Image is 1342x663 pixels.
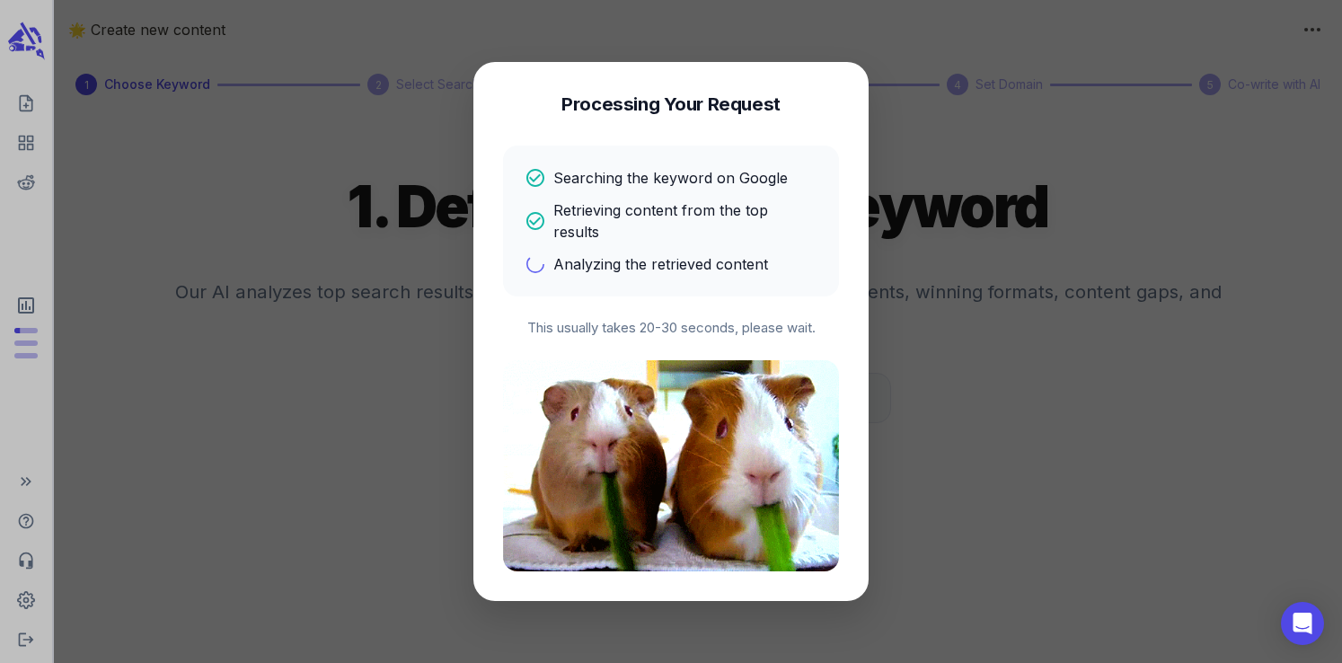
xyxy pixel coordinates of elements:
[561,92,781,117] h4: Processing Your Request
[553,199,817,243] p: Retrieving content from the top results
[503,318,839,339] p: This usually takes 20-30 seconds, please wait.
[553,253,768,275] p: Analyzing the retrieved content
[503,360,839,571] img: Processing animation
[1281,602,1324,645] div: Open Intercom Messenger
[553,167,788,189] p: Searching the keyword on Google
